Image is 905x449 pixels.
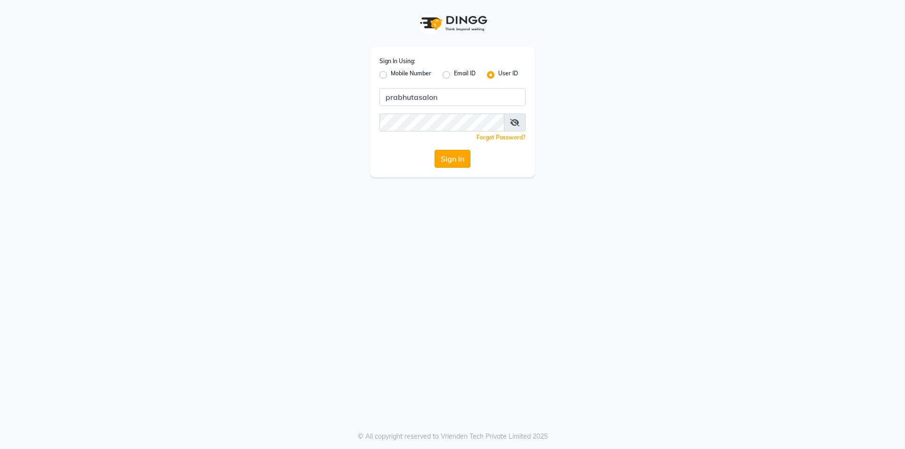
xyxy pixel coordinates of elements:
label: Mobile Number [391,69,431,81]
input: Username [379,88,526,106]
label: Email ID [454,69,476,81]
label: Sign In Using: [379,57,415,65]
button: Sign In [435,150,470,168]
input: Username [379,114,504,131]
label: User ID [498,69,518,81]
img: logo1.svg [415,9,490,37]
a: Forgot Password? [477,134,526,141]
